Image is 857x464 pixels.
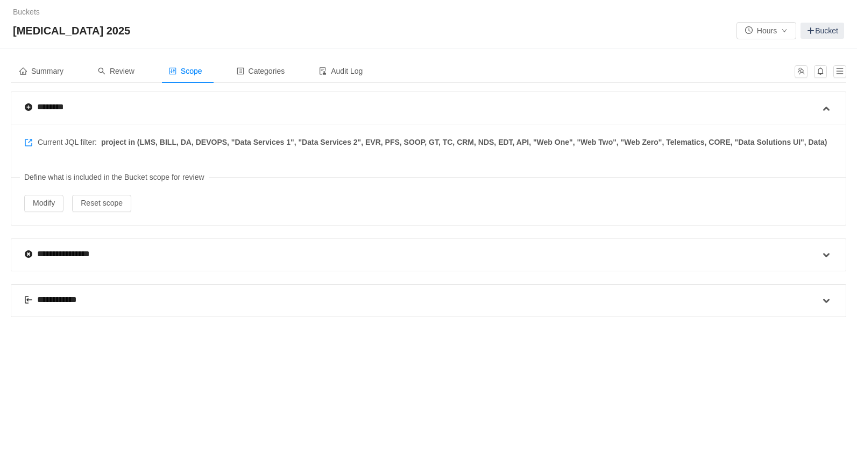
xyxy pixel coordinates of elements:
button: icon: menu [833,65,846,78]
a: Buckets [13,8,40,16]
span: project in (LMS, BILL, DA, DEVOPS, "Data Services 1", "Data Services 2", EVR, PFS, SOOP, GT, TC, ... [101,137,827,148]
span: Audit Log [319,67,363,75]
span: [MEDICAL_DATA] 2025 [13,22,137,39]
button: Reset scope [72,195,131,212]
button: icon: team [795,65,808,78]
span: Scope [169,67,202,75]
span: Review [98,67,134,75]
i: icon: search [98,67,105,75]
span: Summary [19,67,63,75]
button: icon: clock-circleHoursicon: down [736,22,796,39]
i: icon: profile [237,67,244,75]
span: Current JQL filter: [24,137,827,148]
span: Categories [237,67,285,75]
button: icon: bell [814,65,827,78]
i: icon: control [169,67,176,75]
button: Modify [24,195,63,212]
i: icon: home [19,67,27,75]
span: Define what is included in the Bucket scope for review [20,167,209,187]
i: icon: audit [319,67,327,75]
a: Bucket [801,23,844,39]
